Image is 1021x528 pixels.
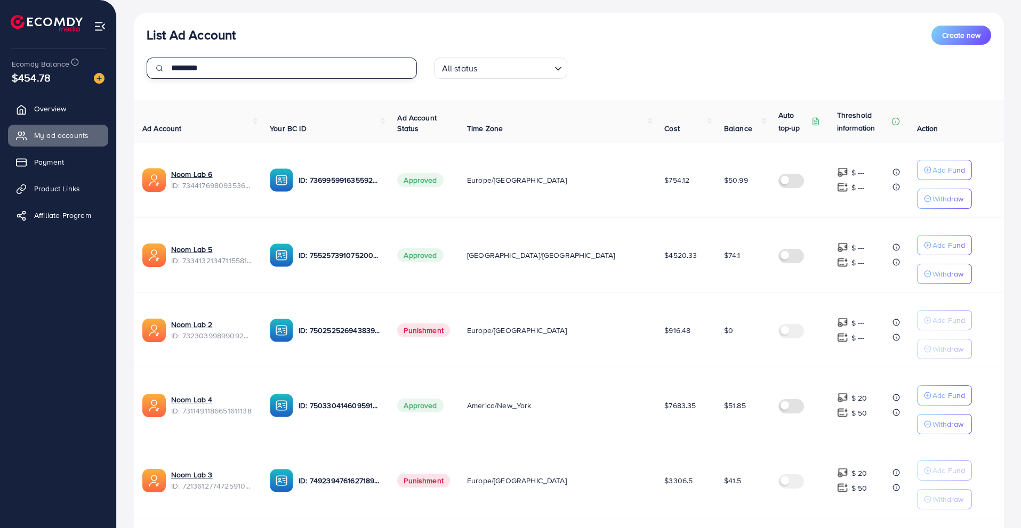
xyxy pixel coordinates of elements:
[917,414,972,434] button: Withdraw
[917,489,972,509] button: Withdraw
[270,394,293,417] img: ic-ba-acc.ded83a64.svg
[837,317,848,328] img: top-up amount
[837,182,848,193] img: top-up amount
[932,493,963,506] p: Withdraw
[171,255,253,266] span: ID: 7334132134711558146
[397,323,450,337] span: Punishment
[917,460,972,481] button: Add Fund
[299,174,380,186] p: ID: 7369959916355928081
[8,178,108,199] a: Product Links
[171,394,253,416] div: <span class='underline'>Noom Lab 4</span></br>7311491186651611138
[467,123,503,134] span: Time Zone
[837,467,848,478] img: top-up amount
[8,151,108,173] a: Payment
[142,394,166,417] img: ic-ads-acc.e4c84228.svg
[932,418,963,430] p: Withdraw
[171,330,253,341] span: ID: 7323039989909209089
[171,180,253,191] span: ID: 7344176980935360513
[34,183,80,194] span: Product Links
[664,475,693,486] span: $3306.5
[837,257,848,268] img: top-up amount
[851,316,865,329] p: $ ---
[932,267,963,280] p: Withdraw
[171,244,213,255] a: Noom Lab 5
[724,175,748,185] span: $50.99
[171,481,253,491] span: ID: 7213612774725910530
[851,407,867,419] p: $ 50
[171,244,253,266] div: <span class='underline'>Noom Lab 5</span></br>7334132134711558146
[94,73,104,84] img: image
[397,112,437,134] span: Ad Account Status
[467,175,567,185] span: Europe/[GEOGRAPHIC_DATA]
[917,339,972,359] button: Withdraw
[397,474,450,488] span: Punishment
[142,168,166,192] img: ic-ads-acc.e4c84228.svg
[467,250,615,261] span: [GEOGRAPHIC_DATA]/[GEOGRAPHIC_DATA]
[837,167,848,178] img: top-up amount
[837,392,848,403] img: top-up amount
[664,400,696,411] span: $7683.35
[397,399,443,412] span: Approved
[467,400,532,411] span: America/New_York
[932,314,965,327] p: Add Fund
[932,464,965,477] p: Add Fund
[851,482,867,494] p: $ 50
[171,469,213,480] a: Noom Lab 3
[851,392,867,404] p: $ 20
[34,130,89,141] span: My ad accounts
[851,467,867,480] p: $ 20
[270,168,293,192] img: ic-ba-acc.ded83a64.svg
[467,325,567,336] span: Europe/[GEOGRAPHIC_DATA]
[932,192,963,205] p: Withdraw
[664,175,689,185] span: $754.12
[932,164,965,176] p: Add Fund
[12,59,69,69] span: Ecomdy Balance
[299,324,380,337] p: ID: 7502525269438398465
[94,20,106,33] img: menu
[664,325,690,336] span: $916.48
[440,61,480,76] span: All status
[932,343,963,355] p: Withdraw
[34,210,91,221] span: Affiliate Program
[434,58,567,79] div: Search for option
[171,319,213,330] a: Noom Lab 2
[480,59,550,76] input: Search for option
[142,123,182,134] span: Ad Account
[16,57,47,99] span: $454.78
[171,169,253,191] div: <span class='underline'>Noom Lab 6</span></br>7344176980935360513
[851,181,865,194] p: $ ---
[837,242,848,253] img: top-up amount
[917,235,972,255] button: Add Fund
[397,248,443,262] span: Approved
[851,166,865,179] p: $ ---
[932,389,965,402] p: Add Fund
[142,469,166,492] img: ic-ads-acc.e4c84228.svg
[8,205,108,226] a: Affiliate Program
[917,160,972,180] button: Add Fund
[270,469,293,492] img: ic-ba-acc.ded83a64.svg
[837,332,848,343] img: top-up amount
[8,125,108,146] a: My ad accounts
[171,169,213,180] a: Noom Lab 6
[917,189,972,209] button: Withdraw
[976,480,1013,520] iframe: Chat
[664,123,680,134] span: Cost
[11,15,83,31] img: logo
[299,249,380,262] p: ID: 7552573910752002064
[932,239,965,251] p: Add Fund
[917,310,972,330] button: Add Fund
[837,482,848,493] img: top-up amount
[724,250,741,261] span: $74.1
[851,241,865,254] p: $ ---
[724,400,746,411] span: $51.85
[270,243,293,267] img: ic-ba-acc.ded83a64.svg
[270,319,293,342] img: ic-ba-acc.ded83a64.svg
[270,123,307,134] span: Your BC ID
[171,469,253,491] div: <span class='underline'>Noom Lab 3</span></br>7213612774725910530
[34,103,66,114] span: Overview
[778,109,809,134] p: Auto top-up
[142,319,166,342] img: ic-ads-acc.e4c84228.svg
[851,331,865,344] p: $ ---
[299,474,380,487] p: ID: 7492394761627189255
[837,407,848,418] img: top-up amount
